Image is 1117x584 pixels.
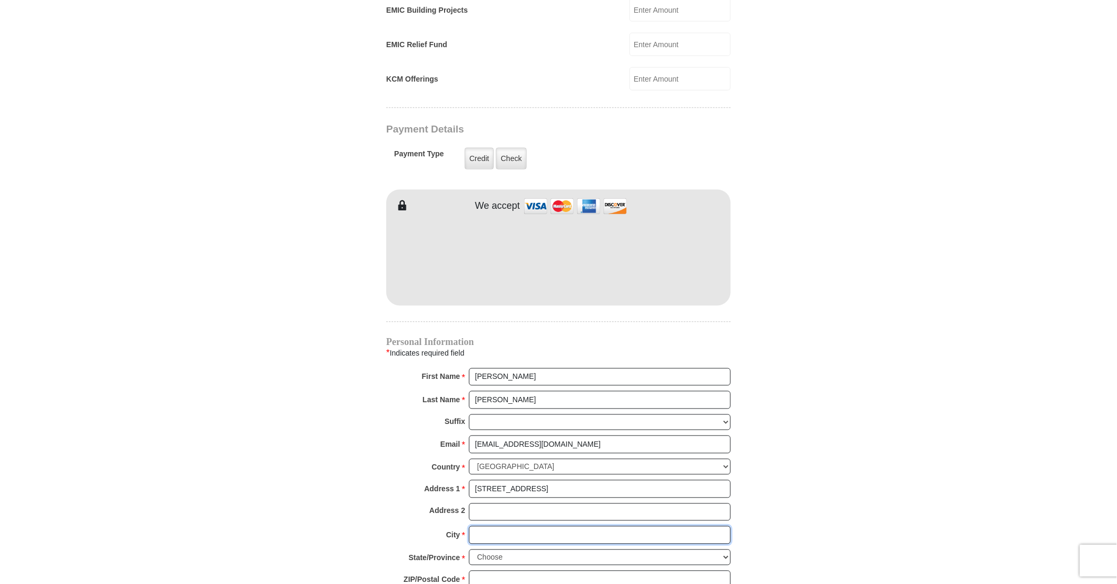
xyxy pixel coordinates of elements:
label: KCM Offerings [386,74,438,85]
label: Credit [465,148,494,170]
strong: Last Name [423,393,460,408]
label: Check [496,148,527,170]
strong: City [446,528,460,543]
h4: We accept [475,201,520,213]
h5: Payment Type [394,149,444,164]
h3: Payment Details [386,123,657,136]
input: Enter Amount [630,67,731,91]
strong: Suffix [445,414,465,429]
strong: Email [440,437,460,452]
strong: Address 1 [424,482,460,497]
div: Indicates required field [386,347,731,360]
strong: First Name [422,369,460,384]
h4: Personal Information [386,338,731,347]
strong: State/Province [409,551,460,565]
label: EMIC Building Projects [386,5,468,16]
img: credit cards accepted [522,195,628,218]
label: EMIC Relief Fund [386,39,447,50]
input: Enter Amount [630,33,731,56]
strong: Address 2 [429,503,465,518]
strong: Country [432,460,460,475]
